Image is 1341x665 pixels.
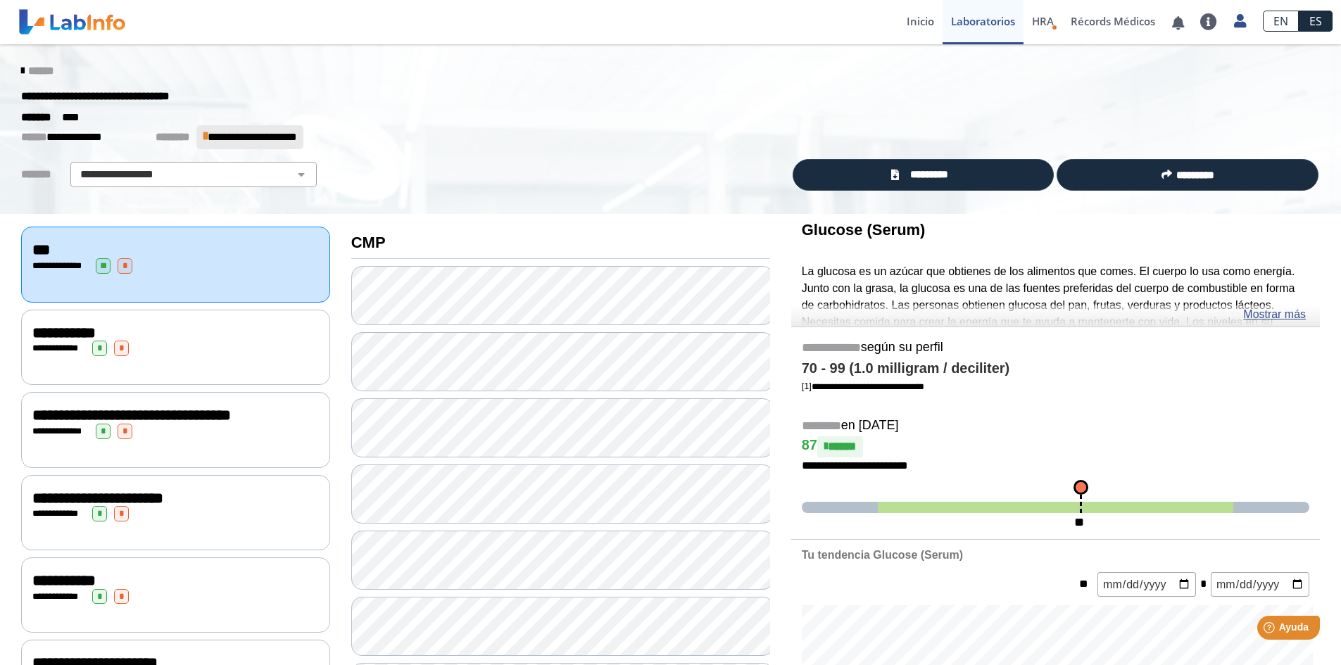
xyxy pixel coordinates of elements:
b: Glucose (Serum) [802,221,926,239]
a: Mostrar más [1243,306,1306,323]
iframe: Help widget launcher [1216,610,1326,650]
a: EN [1263,11,1299,32]
a: [1] [802,381,924,391]
h4: 87 [802,436,1309,457]
h5: en [DATE] [802,418,1309,434]
h5: según su perfil [802,340,1309,356]
span: HRA [1032,14,1054,28]
p: La glucosa es un azúcar que obtienes de los alimentos que comes. El cuerpo lo usa como energía. J... [802,263,1309,365]
input: mm/dd/yyyy [1211,572,1309,597]
b: CMP [351,234,386,251]
b: Tu tendencia Glucose (Serum) [802,549,963,561]
a: ES [1299,11,1333,32]
h4: 70 - 99 (1.0 milligram / deciliter) [802,360,1309,377]
input: mm/dd/yyyy [1097,572,1196,597]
